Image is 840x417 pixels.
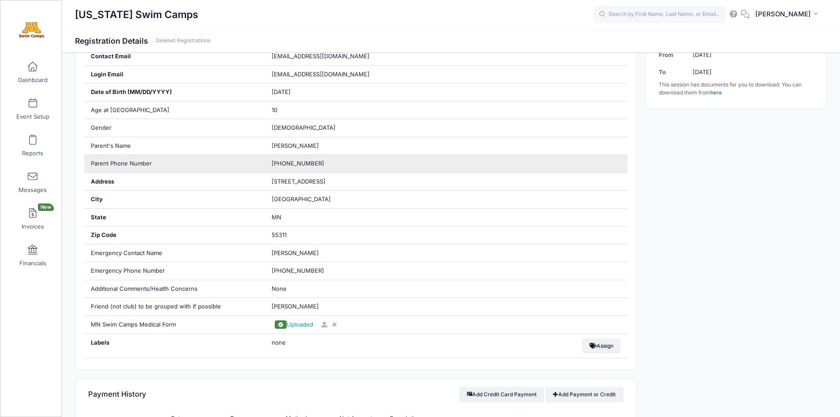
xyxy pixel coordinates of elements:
[272,124,336,131] span: [DEMOGRAPHIC_DATA]
[84,316,265,334] div: MN Swim Camps Medical Form
[84,137,265,155] div: Parent's Name
[75,4,198,25] h1: [US_STATE] Swim Camps
[84,173,265,191] div: Address
[272,285,287,292] span: None
[22,223,44,230] span: Invoices
[272,160,324,167] span: [PHONE_NUMBER]
[272,70,382,79] span: [EMAIL_ADDRESS][DOMAIN_NAME]
[84,244,265,262] div: Emergency Contact Name
[18,76,48,84] span: Dashboard
[272,142,319,149] span: [PERSON_NAME]
[84,155,265,173] div: Parent Phone Number
[84,119,265,137] div: Gender
[272,321,316,328] a: Uploaded
[38,203,54,211] span: New
[84,334,265,358] div: Labels
[272,88,291,95] span: [DATE]
[84,262,265,280] div: Emergency Phone Number
[15,14,48,47] img: Minnesota Swim Camps
[88,382,146,407] h4: Payment History
[12,240,54,271] a: Financials
[688,64,813,81] td: [DATE]
[84,48,265,65] div: Contact Email
[272,249,319,256] span: [PERSON_NAME]
[12,130,54,161] a: Reports
[659,64,689,81] td: To
[12,94,54,124] a: Event Setup
[272,195,331,203] span: [GEOGRAPHIC_DATA]
[84,226,265,244] div: Zip Code
[659,46,689,64] td: From
[287,321,313,328] span: Uploaded
[272,303,319,310] span: [PERSON_NAME]
[755,9,811,19] span: [PERSON_NAME]
[582,338,621,353] button: Assign
[545,387,623,402] a: Add Payment or Credit
[12,167,54,198] a: Messages
[19,186,47,194] span: Messages
[272,338,382,347] span: none
[594,6,726,23] input: Search by First Name, Last Name, or Email...
[12,57,54,88] a: Dashboard
[688,46,813,64] td: [DATE]
[12,203,54,234] a: InvoicesNew
[22,150,43,157] span: Reports
[84,191,265,208] div: City
[84,101,265,119] div: Age at [GEOGRAPHIC_DATA]
[84,66,265,83] div: Login Email
[272,231,287,238] span: 55311
[750,4,827,25] button: [PERSON_NAME]
[84,83,265,101] div: Date of Birth (MM/DD/YYYY)
[84,298,265,316] div: Friend (not club) to be grouped with if possible
[272,106,277,113] span: 10
[272,267,324,274] span: [PHONE_NUMBER]
[659,81,814,97] div: This session has documents for you to download. You can download them from
[84,280,265,298] div: Additional Comments/Health Concerns
[272,214,281,221] span: MN
[0,9,62,51] a: Minnesota Swim Camps
[156,38,211,44] a: Deleted Registrations
[272,178,325,185] span: [STREET_ADDRESS]
[75,36,211,45] h1: Registration Details
[710,89,722,96] a: here
[459,387,544,402] button: Add Credit Card Payment
[19,259,46,267] span: Financials
[272,53,370,60] span: [EMAIL_ADDRESS][DOMAIN_NAME]
[16,113,49,120] span: Event Setup
[84,209,265,226] div: State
